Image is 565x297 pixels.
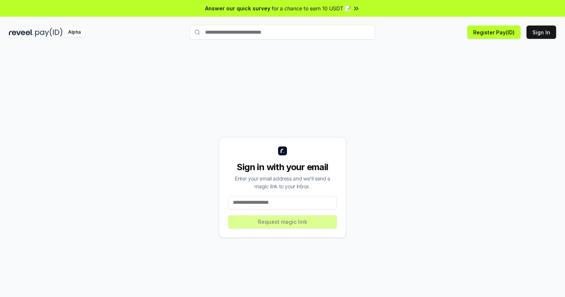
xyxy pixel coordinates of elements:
img: logo_small [278,146,287,155]
div: Sign in with your email [228,161,337,173]
div: Alpha [64,28,85,37]
button: Register Pay(ID) [467,26,521,39]
img: reveel_dark [9,28,34,37]
div: Enter your email address and we’ll send a magic link to your inbox. [228,175,337,190]
img: pay_id [35,28,63,37]
span: Answer our quick survey [205,4,270,12]
button: Sign In [526,26,556,39]
span: for a chance to earn 10 USDT 📝 [272,4,351,12]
